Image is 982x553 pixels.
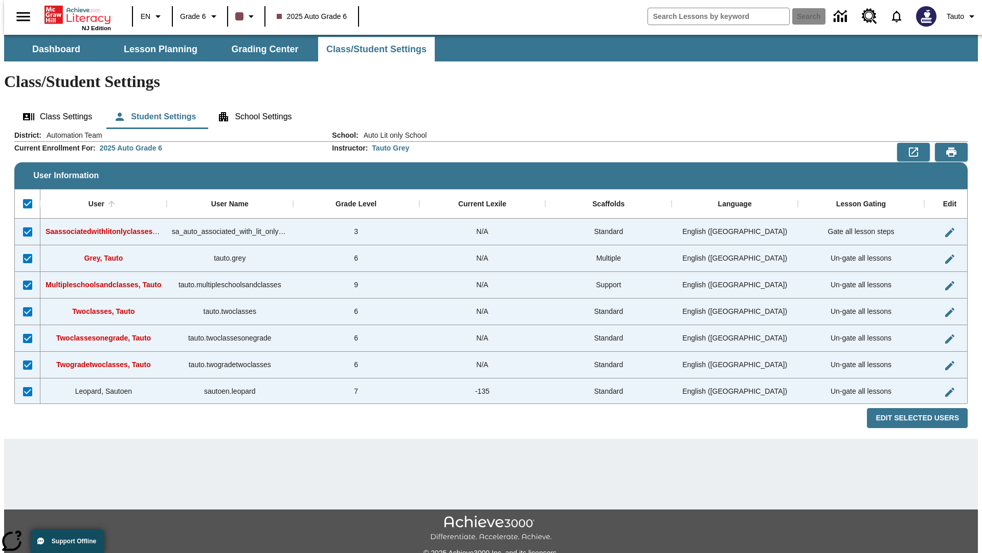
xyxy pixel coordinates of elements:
[167,272,293,299] div: tauto.multipleschoolsandclasses
[41,130,102,140] span: Automation Team
[82,25,111,31] span: NJ Edition
[419,378,546,405] div: -135
[100,143,162,153] div: 2025 Auto Grade 6
[940,329,960,349] button: Edit User
[124,44,197,55] span: Lesson Planning
[545,272,672,299] div: Support
[318,37,435,61] button: Class/Student Settings
[136,7,169,26] button: Language: EN, Select a language
[72,307,135,315] span: Twoclasses, Tauto
[798,352,924,378] div: Un-gate all lessons
[293,219,419,245] div: 3
[798,378,924,405] div: Un-gate all lessons
[430,516,552,542] img: Achieve3000 Differentiate Accelerate Achieve
[211,200,249,209] div: User Name
[33,171,99,180] span: User Information
[419,219,546,245] div: N/A
[44,5,111,25] a: Home
[75,387,132,395] span: Leopard, Sautoen
[648,8,789,25] input: search field
[84,254,123,262] span: Grey, Tauto
[209,104,300,129] button: School Settings
[867,408,968,428] button: Edit Selected Users
[4,72,978,91] h1: Class/Student Settings
[44,4,111,31] div: Home
[545,245,672,272] div: Multiple
[14,144,96,153] h2: Current Enrollment For :
[167,245,293,272] div: tauto.grey
[545,325,672,352] div: Standard
[935,143,968,161] button: Print Preview
[52,538,96,545] span: Support Offline
[293,352,419,378] div: 6
[940,302,960,323] button: Edit User
[672,325,798,352] div: English (US)
[458,200,506,209] div: Current Lexile
[167,219,293,245] div: sa_auto_associated_with_lit_only_classes
[940,382,960,402] button: Edit User
[293,378,419,405] div: 7
[718,200,752,209] div: Language
[419,272,546,299] div: N/A
[798,245,924,272] div: Un-gate all lessons
[545,378,672,405] div: Standard
[883,3,910,30] a: Notifications
[4,35,978,61] div: SubNavbar
[105,104,204,129] button: Student Settings
[943,200,956,209] div: Edit
[419,325,546,352] div: N/A
[545,352,672,378] div: Standard
[897,143,930,161] button: Export to CSV
[88,200,104,209] div: User
[32,44,80,55] span: Dashboard
[46,227,263,236] span: Saassociatedwithlitonlyclasses, Saassociatedwithlitonlyclasses
[940,222,960,243] button: Edit User
[326,44,427,55] span: Class/Student Settings
[672,352,798,378] div: English (US)
[167,352,293,378] div: tauto.twogradetwoclasses
[419,352,546,378] div: N/A
[56,334,151,342] span: Twoclassesonegrade, Tauto
[167,325,293,352] div: tauto.twoclassesonegrade
[293,272,419,299] div: 9
[940,249,960,269] button: Edit User
[836,200,886,209] div: Lesson Gating
[214,37,316,61] button: Grading Center
[798,299,924,325] div: Un-gate all lessons
[943,7,982,26] button: Profile/Settings
[167,299,293,325] div: tauto.twoclasses
[14,131,41,140] h2: District :
[940,275,960,296] button: Edit User
[419,299,546,325] div: N/A
[798,325,924,352] div: Un-gate all lessons
[14,104,100,129] button: Class Settings
[359,130,427,140] span: Auto Lit only School
[293,325,419,352] div: 6
[332,144,368,153] h2: Instructor :
[336,200,376,209] div: Grade Level
[141,11,150,22] span: EN
[56,360,151,369] span: Twogradetwoclasses, Tauto
[798,219,924,245] div: Gate all lesson steps
[828,3,856,31] a: Data Center
[856,3,883,30] a: Resource Center, Will open in new tab
[46,281,161,289] span: Multipleschoolsandclasses, Tauto
[293,299,419,325] div: 6
[545,299,672,325] div: Standard
[672,378,798,405] div: English (US)
[231,44,298,55] span: Grading Center
[109,37,212,61] button: Lesson Planning
[798,272,924,299] div: Un-gate all lessons
[672,245,798,272] div: English (US)
[277,11,347,22] span: 2025 Auto Grade 6
[14,130,968,429] div: User Information
[910,3,943,30] button: Select a new avatar
[31,529,104,553] button: Support Offline
[4,37,436,61] div: SubNavbar
[940,355,960,376] button: Edit User
[947,11,964,22] span: Tauto
[672,299,798,325] div: English (US)
[372,143,409,153] div: Tauto Grey
[545,219,672,245] div: Standard
[419,245,546,272] div: N/A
